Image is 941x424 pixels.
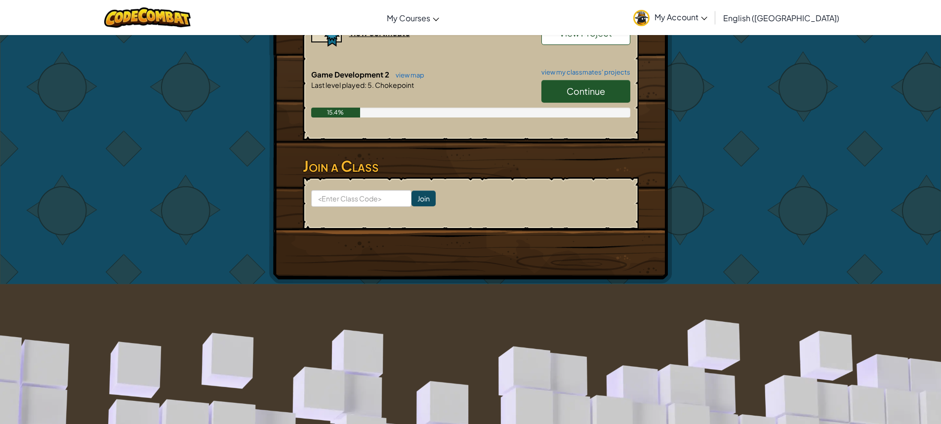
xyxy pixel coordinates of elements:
[655,12,707,22] span: My Account
[311,28,410,38] a: view certificate
[723,13,839,23] span: English ([GEOGRAPHIC_DATA])
[536,69,630,76] a: view my classmates' projects
[628,2,712,33] a: My Account
[374,80,414,89] span: Chokepoint
[718,4,844,31] a: English ([GEOGRAPHIC_DATA])
[391,71,424,79] a: view map
[633,10,650,26] img: avatar
[104,7,191,28] img: CodeCombat logo
[567,85,605,97] span: Continue
[382,4,444,31] a: My Courses
[311,190,411,207] input: <Enter Class Code>
[311,70,391,79] span: Game Development 2
[311,108,360,117] div: 15.4%
[365,80,367,89] span: :
[387,13,430,23] span: My Courses
[311,80,365,89] span: Last level played
[559,27,612,39] span: View Project
[411,191,436,206] input: Join
[303,155,639,177] h3: Join a Class
[367,80,374,89] span: 5.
